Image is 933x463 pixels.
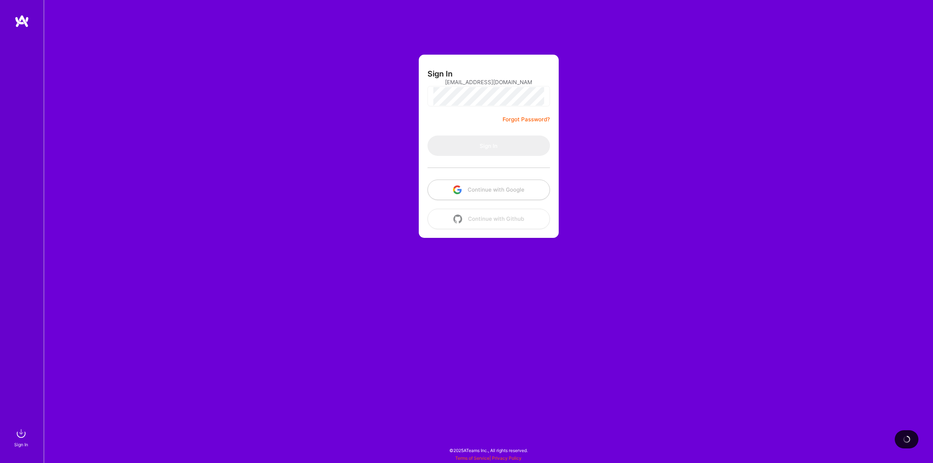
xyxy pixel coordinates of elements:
div: Sign In [14,441,28,448]
div: © 2025 ATeams Inc., All rights reserved. [44,441,933,459]
img: icon [453,185,462,194]
a: sign inSign In [15,426,28,448]
a: Privacy Policy [492,455,522,461]
button: Continue with Google [428,180,550,200]
button: Sign In [428,136,550,156]
img: sign in [14,426,28,441]
img: loading [902,434,912,444]
a: Terms of Service [455,455,489,461]
button: Continue with Github [428,209,550,229]
img: logo [15,15,29,28]
input: Email... [445,73,532,91]
img: icon [453,215,462,223]
a: Forgot Password? [503,115,550,124]
span: | [455,455,522,461]
h3: Sign In [428,69,453,78]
